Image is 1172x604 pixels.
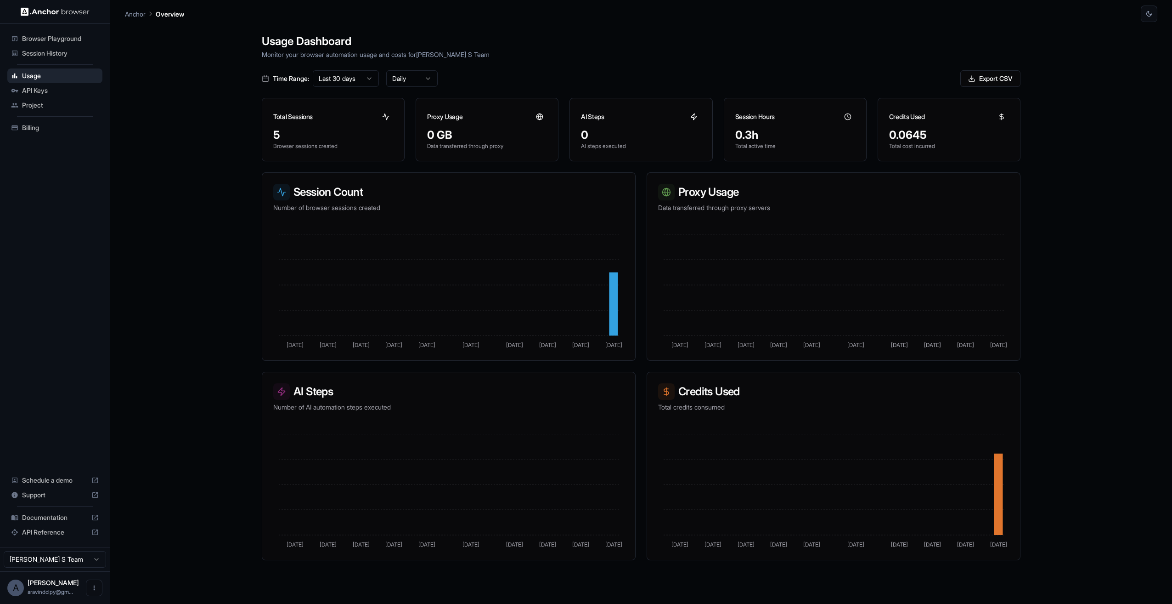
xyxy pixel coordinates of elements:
tspan: [DATE] [353,541,370,548]
h3: Proxy Usage [658,184,1009,200]
tspan: [DATE] [891,541,908,548]
tspan: [DATE] [287,342,304,348]
div: 0.0645 [889,128,1009,142]
div: 0.3h [735,128,855,142]
p: Total credits consumed [658,403,1009,412]
tspan: [DATE] [506,541,523,548]
p: Overview [156,9,184,19]
tspan: [DATE] [572,541,589,548]
tspan: [DATE] [539,541,556,548]
p: Anchor [125,9,146,19]
p: Number of AI automation steps executed [273,403,624,412]
tspan: [DATE] [605,342,622,348]
tspan: [DATE] [803,342,820,348]
span: Usage [22,71,99,80]
div: Support [7,488,102,502]
p: Data transferred through proxy servers [658,203,1009,212]
div: Session History [7,46,102,61]
div: Project [7,98,102,113]
h3: Credits Used [658,383,1009,400]
tspan: [DATE] [924,342,941,348]
tspan: [DATE] [506,342,523,348]
tspan: [DATE] [990,541,1007,548]
span: Support [22,490,88,500]
tspan: [DATE] [385,541,402,548]
tspan: [DATE] [990,342,1007,348]
h3: AI Steps [581,112,604,121]
tspan: [DATE] [891,342,908,348]
tspan: [DATE] [770,342,787,348]
button: Export CSV [960,70,1020,87]
tspan: [DATE] [770,541,787,548]
h3: Session Count [273,184,624,200]
h3: Total Sessions [273,112,313,121]
tspan: [DATE] [320,541,337,548]
div: 0 [581,128,701,142]
tspan: [DATE] [462,541,479,548]
tspan: [DATE] [738,541,755,548]
div: 0 GB [427,128,547,142]
div: 5 [273,128,393,142]
span: Time Range: [273,74,309,83]
tspan: [DATE] [287,541,304,548]
tspan: [DATE] [803,541,820,548]
p: Number of browser sessions created [273,203,624,212]
h3: Proxy Usage [427,112,462,121]
p: Total active time [735,142,855,150]
div: Documentation [7,510,102,525]
tspan: [DATE] [462,342,479,348]
span: Schedule a demo [22,476,88,485]
tspan: [DATE] [605,541,622,548]
tspan: [DATE] [704,541,721,548]
div: Schedule a demo [7,473,102,488]
span: Session History [22,49,99,58]
tspan: [DATE] [572,342,589,348]
div: A [7,580,24,596]
span: Browser Playground [22,34,99,43]
p: Total cost incurred [889,142,1009,150]
nav: breadcrumb [125,9,184,19]
tspan: [DATE] [738,342,755,348]
button: Open menu [86,580,102,596]
h1: Usage Dashboard [262,33,1020,50]
tspan: [DATE] [385,342,402,348]
span: API Keys [22,86,99,95]
tspan: [DATE] [924,541,941,548]
div: Billing [7,120,102,135]
p: Data transferred through proxy [427,142,547,150]
div: API Reference [7,525,102,540]
span: API Reference [22,528,88,537]
p: Monitor your browser automation usage and costs for [PERSON_NAME] S Team [262,50,1020,59]
tspan: [DATE] [957,541,974,548]
tspan: [DATE] [418,541,435,548]
p: AI steps executed [581,142,701,150]
tspan: [DATE] [847,541,864,548]
tspan: [DATE] [957,342,974,348]
span: Aravind S [28,579,79,587]
div: API Keys [7,83,102,98]
span: Billing [22,123,99,132]
div: Usage [7,68,102,83]
tspan: [DATE] [671,541,688,548]
h3: Session Hours [735,112,775,121]
span: Project [22,101,99,110]
span: aravindclpy@gmail.com [28,588,73,595]
div: Browser Playground [7,31,102,46]
p: Browser sessions created [273,142,393,150]
tspan: [DATE] [539,342,556,348]
tspan: [DATE] [353,342,370,348]
tspan: [DATE] [671,342,688,348]
img: Anchor Logo [21,7,90,16]
tspan: [DATE] [320,342,337,348]
h3: Credits Used [889,112,925,121]
tspan: [DATE] [418,342,435,348]
h3: AI Steps [273,383,624,400]
tspan: [DATE] [847,342,864,348]
tspan: [DATE] [704,342,721,348]
span: Documentation [22,513,88,522]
